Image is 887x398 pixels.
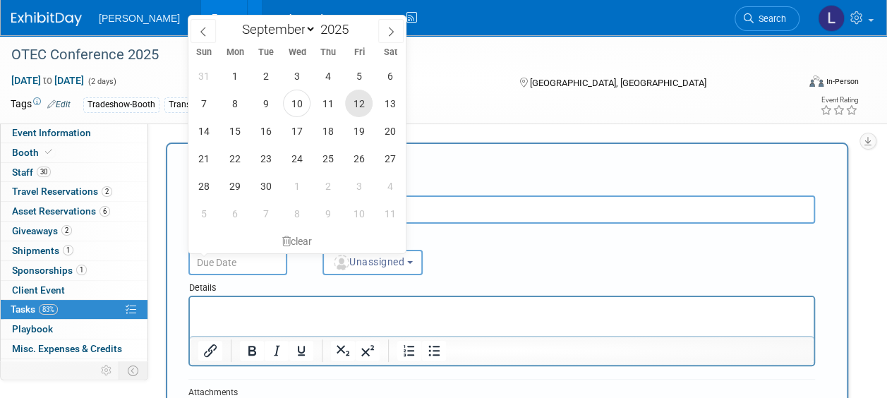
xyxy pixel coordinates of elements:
a: Sponsorships1 [1,261,147,280]
span: Tue [251,48,282,57]
span: September 30, 2025 [252,172,279,200]
span: September 21, 2025 [190,145,217,172]
span: Sat [375,48,406,57]
span: Staff [12,167,51,178]
a: Misc. Expenses & Credits [1,339,147,358]
span: Mon [219,48,251,57]
div: Event Rating [820,97,858,104]
span: 1 [63,245,73,255]
span: October 9, 2025 [314,200,342,227]
select: Month [235,20,316,38]
span: 6 [99,206,110,217]
div: In-Person [826,76,859,87]
span: to [41,75,54,86]
span: September 14, 2025 [190,117,217,145]
span: September 23, 2025 [252,145,279,172]
span: Search [754,13,786,24]
a: Tasks83% [1,300,147,319]
span: Client Event [12,284,65,296]
span: Misc. Expenses & Credits [12,343,122,354]
span: September 5, 2025 [345,62,373,90]
input: Year [316,21,358,37]
span: 83% [39,304,58,315]
span: Shipments [12,245,73,256]
span: September 20, 2025 [376,117,404,145]
td: Personalize Event Tab Strip [95,361,119,380]
button: Bullet list [422,341,446,361]
span: October 2, 2025 [314,172,342,200]
div: Transportation [164,97,230,112]
a: Asset Reservations6 [1,202,147,221]
span: September 13, 2025 [376,90,404,117]
button: Insert/edit link [198,341,222,361]
span: September 17, 2025 [283,117,310,145]
span: 2 [102,186,112,197]
button: Subscript [331,341,355,361]
div: Details [188,275,815,296]
span: September 11, 2025 [314,90,342,117]
span: 1 [76,265,87,275]
img: Format-Inperson.png [809,76,823,87]
span: September 25, 2025 [314,145,342,172]
span: September 1, 2025 [221,62,248,90]
span: September 9, 2025 [252,90,279,117]
img: Latice Spann [818,5,845,32]
span: Asset Reservations [12,205,110,217]
span: October 10, 2025 [345,200,373,227]
span: Wed [282,48,313,57]
span: Unassigned [332,256,404,267]
a: Client Event [1,281,147,300]
span: 30 [37,167,51,177]
button: Underline [289,341,313,361]
span: October 4, 2025 [376,172,404,200]
span: October 8, 2025 [283,200,310,227]
span: September 22, 2025 [221,145,248,172]
span: September 16, 2025 [252,117,279,145]
input: Name of task or a short description [188,195,815,224]
button: Italic [265,341,289,361]
button: Bold [240,341,264,361]
a: Playbook [1,320,147,339]
span: (2 days) [87,77,116,86]
a: Shipments1 [1,241,147,260]
span: September 4, 2025 [314,62,342,90]
span: [PERSON_NAME] [99,13,180,24]
span: Fri [344,48,375,57]
a: Staff30 [1,163,147,182]
button: Superscript [356,341,380,361]
a: Search [735,6,799,31]
span: October 5, 2025 [190,200,217,227]
a: Booth [1,143,147,162]
span: August 31, 2025 [190,62,217,90]
span: September 27, 2025 [376,145,404,172]
i: Booth reservation complete [45,148,52,156]
span: September 28, 2025 [190,172,217,200]
span: October 3, 2025 [345,172,373,200]
span: Playbook [12,323,53,334]
span: September 29, 2025 [221,172,248,200]
a: Travel Reservations2 [1,182,147,201]
span: October 6, 2025 [221,200,248,227]
span: October 11, 2025 [376,200,404,227]
span: September 3, 2025 [283,62,310,90]
a: Event Information [1,123,147,143]
span: September 26, 2025 [345,145,373,172]
span: Event Information [12,127,91,138]
a: Giveaways2 [1,222,147,241]
span: Giveaways [12,225,72,236]
iframe: Rich Text Area [190,297,814,336]
span: September 7, 2025 [190,90,217,117]
span: October 7, 2025 [252,200,279,227]
span: Thu [313,48,344,57]
div: Event Format [735,73,859,95]
div: clear [188,229,406,253]
img: ExhibitDay [11,12,82,26]
td: Toggle Event Tabs [119,361,148,380]
span: Tasks [11,303,58,315]
span: September 2, 2025 [252,62,279,90]
button: Numbered list [397,341,421,361]
span: October 1, 2025 [283,172,310,200]
div: New Task [188,159,815,174]
span: September 6, 2025 [376,62,404,90]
